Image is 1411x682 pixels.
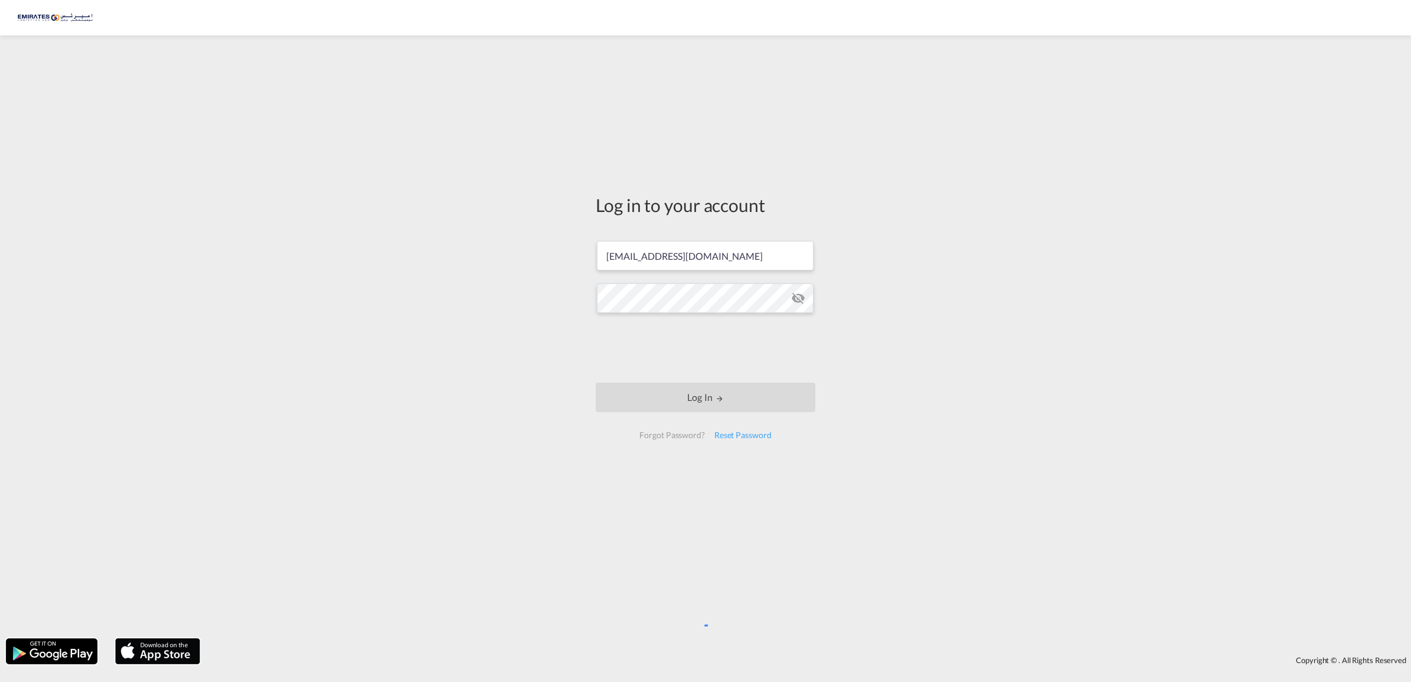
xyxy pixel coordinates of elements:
img: google.png [5,637,99,665]
input: Enter email/phone number [597,241,814,270]
img: apple.png [114,637,201,665]
img: c67187802a5a11ec94275b5db69a26e6.png [18,5,97,31]
div: Log in to your account [596,192,815,217]
div: Forgot Password? [635,425,709,446]
div: Copyright © . All Rights Reserved [206,650,1411,670]
md-icon: icon-eye-off [791,291,805,305]
button: LOGIN [596,383,815,412]
iframe: reCAPTCHA [616,325,795,371]
div: Reset Password [710,425,776,446]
